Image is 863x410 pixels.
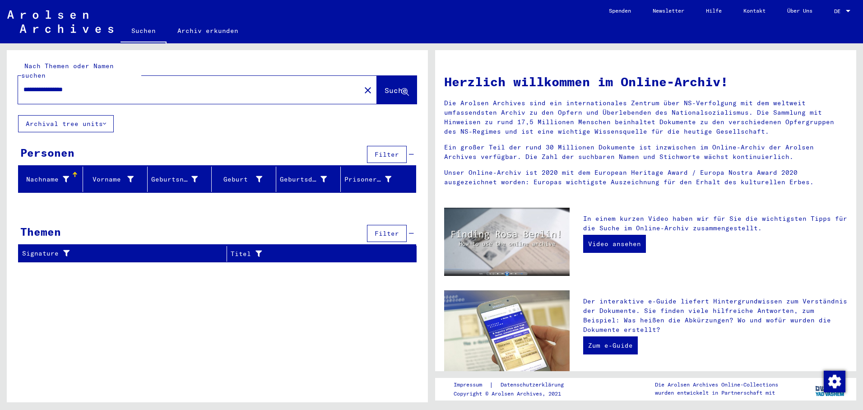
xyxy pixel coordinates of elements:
img: Zustimmung ändern [824,371,845,392]
p: In einem kurzen Video haben wir für Sie die wichtigsten Tipps für die Suche im Online-Archiv zusa... [583,214,847,233]
div: Signature [22,249,215,258]
mat-header-cell: Vorname [83,167,148,192]
div: Zustimmung ändern [823,370,845,392]
mat-icon: close [362,85,373,96]
span: DE [834,8,844,14]
a: Archiv erkunden [167,20,249,42]
img: Arolsen_neg.svg [7,10,113,33]
span: Filter [375,150,399,158]
div: | [454,380,575,390]
span: Filter [375,229,399,238]
div: Nachname [22,172,83,186]
mat-header-cell: Geburt‏ [212,167,276,192]
h1: Herzlich willkommen im Online-Archiv! [444,72,847,91]
div: Titel [231,247,405,261]
div: Geburtsname [151,175,198,184]
a: Suchen [121,20,167,43]
img: video.jpg [444,208,570,276]
a: Video ansehen [583,235,646,253]
a: Datenschutzerklärung [493,380,575,390]
img: yv_logo.png [813,377,847,400]
div: Vorname [87,175,134,184]
a: Zum e-Guide [583,336,638,354]
div: Vorname [87,172,147,186]
mat-header-cell: Geburtsdatum [276,167,341,192]
mat-header-cell: Geburtsname [148,167,212,192]
p: Ein großer Teil der rund 30 Millionen Dokumente ist inzwischen im Online-Archiv der Arolsen Archi... [444,143,847,162]
div: Geburt‏ [215,172,276,186]
div: Prisoner # [344,175,391,184]
div: Themen [20,224,61,240]
div: Geburt‏ [215,175,262,184]
button: Filter [367,146,407,163]
button: Archival tree units [18,115,114,132]
div: Geburtsdatum [280,175,327,184]
a: Impressum [454,380,489,390]
div: Geburtsname [151,172,212,186]
div: Geburtsdatum [280,172,340,186]
p: Die Arolsen Archives Online-Collections [655,381,778,389]
mat-label: Nach Themen oder Namen suchen [21,62,114,79]
button: Filter [367,225,407,242]
div: Personen [20,144,74,161]
div: Nachname [22,175,69,184]
p: wurden entwickelt in Partnerschaft mit [655,389,778,397]
img: eguide.jpg [444,290,570,374]
p: Unser Online-Archiv ist 2020 mit dem European Heritage Award / Europa Nostra Award 2020 ausgezeic... [444,168,847,187]
div: Signature [22,247,227,261]
p: Copyright © Arolsen Archives, 2021 [454,390,575,398]
mat-header-cell: Prisoner # [341,167,416,192]
button: Suche [377,76,417,104]
div: Prisoner # [344,172,405,186]
p: Die Arolsen Archives sind ein internationales Zentrum über NS-Verfolgung mit dem weltweit umfasse... [444,98,847,136]
button: Clear [359,81,377,99]
p: Der interaktive e-Guide liefert Hintergrundwissen zum Verständnis der Dokumente. Sie finden viele... [583,297,847,335]
span: Suche [385,86,407,95]
div: Titel [231,249,394,259]
mat-header-cell: Nachname [19,167,83,192]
